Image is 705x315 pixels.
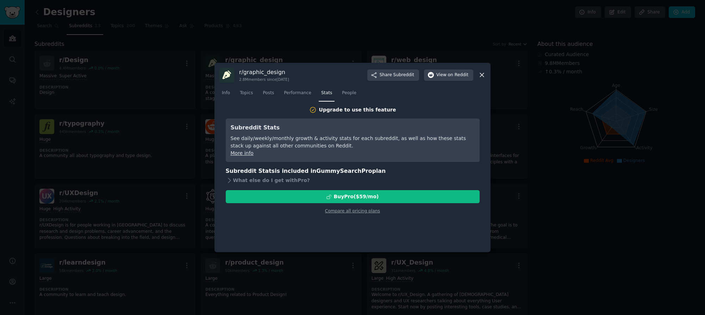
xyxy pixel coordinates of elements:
[367,69,419,81] button: ShareSubreddit
[239,77,289,82] div: 2.8M members since [DATE]
[219,68,234,83] img: graphic_design
[281,87,314,102] a: Performance
[321,90,332,96] span: Stats
[325,208,380,213] a: Compare all pricing plans
[319,87,335,102] a: Stats
[231,135,475,150] div: See daily/weekly/monthly growth & activity stats for each subreddit, as well as how these stats s...
[237,87,255,102] a: Topics
[226,190,480,203] button: BuyPro($59/mo)
[231,150,254,156] a: More info
[226,167,480,176] h3: Subreddit Stats is included in plan
[284,90,311,96] span: Performance
[239,68,289,76] h3: r/ graphic_design
[342,90,356,96] span: People
[219,87,232,102] a: Info
[393,72,414,78] span: Subreddit
[226,175,480,185] div: What else do I get with Pro ?
[263,90,274,96] span: Posts
[222,90,230,96] span: Info
[448,72,468,78] span: on Reddit
[436,72,468,78] span: View
[424,69,473,81] button: Viewon Reddit
[334,193,379,200] div: Buy Pro ($ 59 /mo )
[240,90,253,96] span: Topics
[339,87,359,102] a: People
[380,72,414,78] span: Share
[319,106,396,114] div: Upgrade to use this feature
[231,123,475,132] h3: Subreddit Stats
[260,87,276,102] a: Posts
[316,168,372,174] span: GummySearch Pro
